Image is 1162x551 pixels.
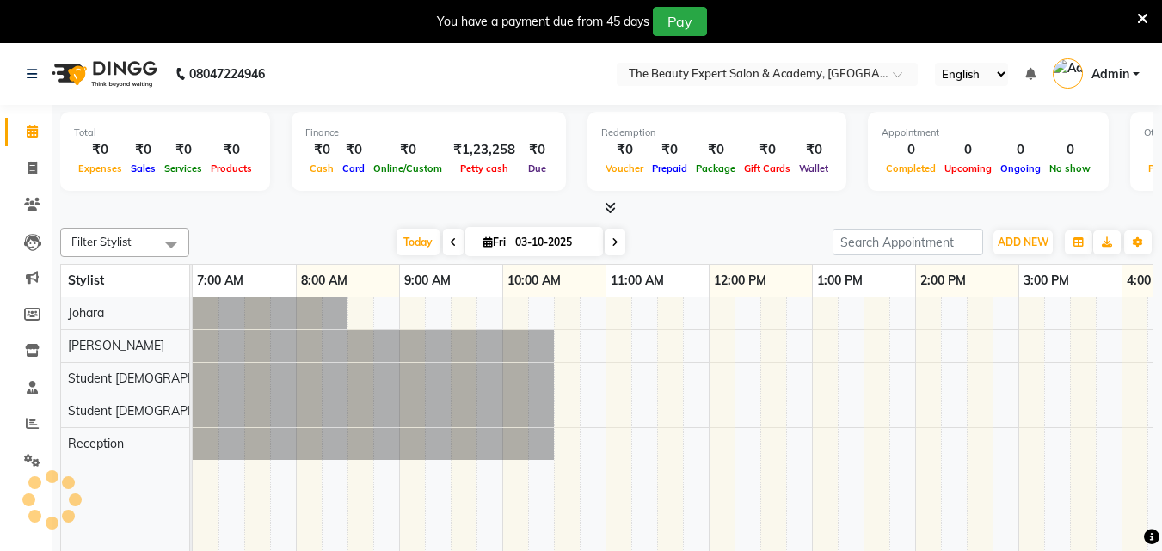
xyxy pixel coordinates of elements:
[1045,162,1095,174] span: No show
[601,126,833,140] div: Redemption
[606,268,668,293] a: 11:00 AM
[601,140,648,160] div: ₹0
[998,236,1048,248] span: ADD NEW
[44,50,162,98] img: logo
[160,162,206,174] span: Services
[397,229,440,255] span: Today
[795,140,833,160] div: ₹0
[740,162,795,174] span: Gift Cards
[882,126,1095,140] div: Appointment
[813,268,867,293] a: 1:00 PM
[305,140,338,160] div: ₹0
[189,50,265,98] b: 08047224946
[510,230,596,255] input: 2025-10-03
[524,162,550,174] span: Due
[338,140,369,160] div: ₹0
[68,338,164,353] span: [PERSON_NAME]
[916,268,970,293] a: 2:00 PM
[882,162,940,174] span: Completed
[305,126,552,140] div: Finance
[74,126,256,140] div: Total
[68,305,104,321] span: Johara
[68,370,249,386] span: Student [DEMOGRAPHIC_DATA]
[653,7,707,36] button: Pay
[503,268,565,293] a: 10:00 AM
[940,140,996,160] div: 0
[996,140,1045,160] div: 0
[940,162,996,174] span: Upcoming
[369,140,446,160] div: ₹0
[71,235,132,248] span: Filter Stylist
[193,268,248,293] a: 7:00 AM
[996,162,1045,174] span: Ongoing
[68,436,124,451] span: Reception
[297,268,352,293] a: 8:00 AM
[833,229,983,255] input: Search Appointment
[692,162,740,174] span: Package
[437,13,649,31] div: You have a payment due from 45 days
[456,162,513,174] span: Petty cash
[74,140,126,160] div: ₹0
[126,140,160,160] div: ₹0
[1045,140,1095,160] div: 0
[1019,268,1073,293] a: 3:00 PM
[338,162,369,174] span: Card
[882,140,940,160] div: 0
[68,272,104,288] span: Stylist
[206,162,256,174] span: Products
[648,162,692,174] span: Prepaid
[710,268,771,293] a: 12:00 PM
[479,236,510,248] span: Fri
[446,140,522,160] div: ₹1,23,258
[1091,65,1129,83] span: Admin
[601,162,648,174] span: Voucher
[400,268,455,293] a: 9:00 AM
[305,162,338,174] span: Cash
[160,140,206,160] div: ₹0
[648,140,692,160] div: ₹0
[126,162,160,174] span: Sales
[993,230,1053,254] button: ADD NEW
[740,140,795,160] div: ₹0
[795,162,833,174] span: Wallet
[206,140,256,160] div: ₹0
[522,140,552,160] div: ₹0
[369,162,446,174] span: Online/Custom
[68,403,249,419] span: Student [DEMOGRAPHIC_DATA]
[1053,58,1083,89] img: Admin
[692,140,740,160] div: ₹0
